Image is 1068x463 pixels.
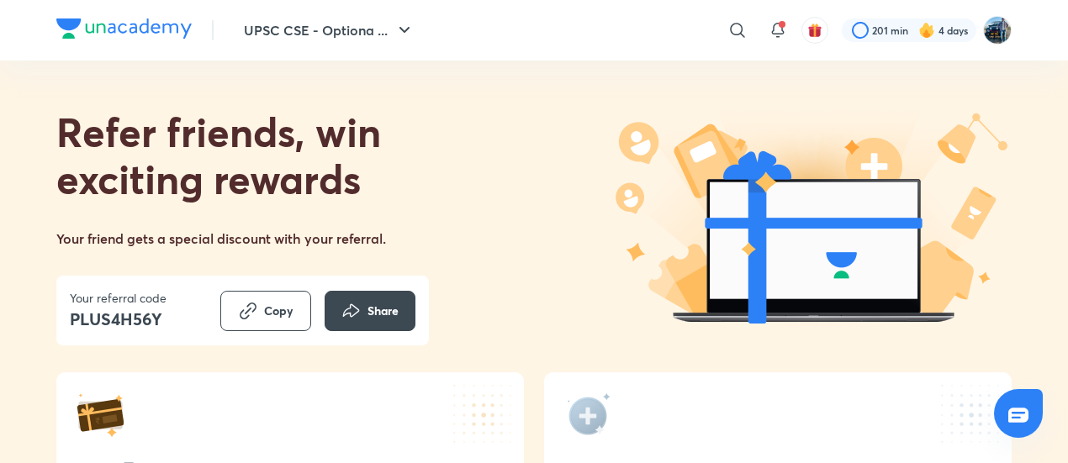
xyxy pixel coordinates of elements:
[220,291,311,331] button: Copy
[608,106,1012,328] img: laptop
[807,23,822,38] img: avatar
[56,18,192,39] img: Company Logo
[77,392,124,439] img: reward
[983,16,1012,45] img: I A S babu
[56,108,429,202] h1: Refer friends, win exciting rewards
[70,289,167,307] p: Your referral code
[56,229,386,249] h5: Your friend gets a special discount with your referral.
[70,307,167,332] h4: PLUS4H56Y
[264,303,293,319] span: Copy
[564,392,611,439] img: reward
[367,303,399,319] span: Share
[56,18,192,43] a: Company Logo
[234,13,425,47] button: UPSC CSE - Optiona ...
[325,291,415,331] button: Share
[918,22,935,39] img: streak
[801,17,828,44] button: avatar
